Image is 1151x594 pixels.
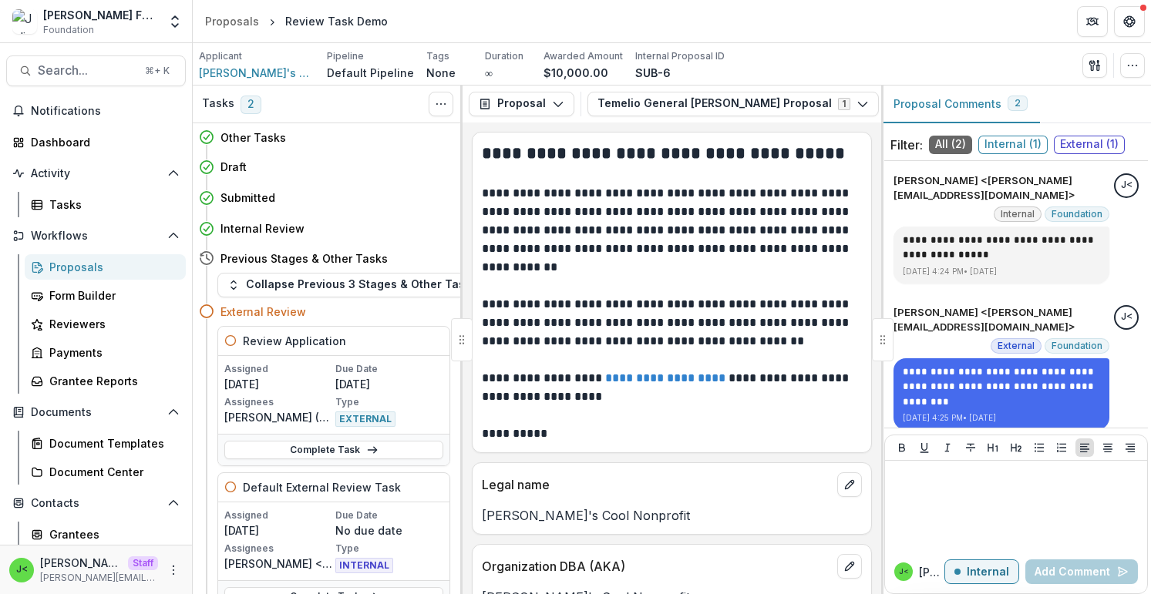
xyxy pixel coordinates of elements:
[482,475,831,494] p: Legal name
[199,49,242,63] p: Applicant
[335,395,443,409] p: Type
[469,92,574,116] button: Proposal
[164,561,183,579] button: More
[217,273,487,297] button: Collapse Previous 3 Stages & Other Tasks
[335,411,395,427] span: EXTERNAL
[49,259,173,275] div: Proposals
[1121,438,1139,457] button: Align Right
[241,96,261,114] span: 2
[38,63,136,78] span: Search...
[1025,559,1138,584] button: Add Comment
[587,92,879,116] button: Temelio General [PERSON_NAME] Proposal1
[49,316,173,332] div: Reviewers
[243,333,346,349] h5: Review Application
[903,412,1100,424] p: [DATE] 4:25 PM • [DATE]
[25,431,186,456] a: Document Templates
[31,134,173,150] div: Dashboard
[224,362,332,376] p: Assigned
[1121,180,1132,190] div: Julie <julie@trytemelio.com>
[224,395,332,409] p: Assignees
[1114,6,1145,37] button: Get Help
[1030,438,1048,457] button: Bullet List
[243,479,401,495] h5: Default External Review Task
[205,13,259,29] div: Proposals
[837,554,862,579] button: edit
[544,49,623,63] p: Awarded Amount
[25,311,186,337] a: Reviewers
[6,129,186,155] a: Dashboard
[482,557,831,576] p: Organization DBA (AKA)
[25,522,186,547] a: Grantees
[220,220,305,237] h4: Internal Review
[919,564,944,580] p: [PERSON_NAME] <
[837,472,862,497] button: edit
[49,344,173,361] div: Payments
[903,266,1100,277] p: [DATE] 4:24 PM • [DATE]
[899,568,909,576] div: Julie <julie@trytemelio.com>
[224,376,332,392] p: [DATE]
[327,49,364,63] p: Pipeline
[967,565,1009,579] p: Internal
[25,283,186,308] a: Form Builder
[6,400,186,425] button: Open Documents
[285,13,388,29] div: Review Task Demo
[335,376,443,392] p: [DATE]
[224,441,443,459] a: Complete Task
[220,129,286,146] h4: Other Tasks
[335,558,393,573] span: INTERNAL
[485,49,523,63] p: Duration
[894,305,1109,335] p: [PERSON_NAME] <[PERSON_NAME][EMAIL_ADDRESS][DOMAIN_NAME]>
[1121,312,1132,322] div: Julie <julie@trytemelio.com>
[142,62,173,79] div: ⌘ + K
[224,542,332,555] p: Assignees
[6,55,186,86] button: Search...
[202,97,234,110] h3: Tasks
[485,65,493,81] p: ∞
[1007,438,1025,457] button: Heading 2
[128,556,158,570] p: Staff
[16,565,28,575] div: Julie <julie@trytemelio.com>
[31,105,180,118] span: Notifications
[49,196,173,213] div: Tasks
[31,230,161,243] span: Workflows
[6,491,186,515] button: Open Contacts
[929,136,972,154] span: All ( 2 )
[220,304,306,320] h4: External Review
[49,526,173,542] div: Grantees
[25,254,186,280] a: Proposals
[426,49,449,63] p: Tags
[6,161,186,186] button: Open Activity
[40,555,122,571] p: [PERSON_NAME] <[PERSON_NAME][EMAIL_ADDRESS][DOMAIN_NAME]>
[335,508,443,522] p: Due Date
[43,7,158,23] div: [PERSON_NAME] Foundation
[25,192,186,217] a: Tasks
[220,190,275,206] h4: Submitted
[893,438,911,457] button: Bold
[894,173,1109,203] p: [PERSON_NAME] <[PERSON_NAME][EMAIL_ADDRESS][DOMAIN_NAME]>
[335,542,443,555] p: Type
[6,223,186,248] button: Open Workflows
[6,99,186,123] button: Notifications
[881,86,1040,123] button: Proposal Comments
[25,340,186,365] a: Payments
[224,522,332,539] p: [DATE]
[199,65,315,81] a: [PERSON_NAME]'s Cool Nonprofit
[224,409,332,425] p: [PERSON_NAME] ([PERSON_NAME][EMAIL_ADDRESS][DOMAIN_NAME])
[224,508,332,522] p: Assigned
[12,9,37,34] img: Julie Foundation
[49,435,173,451] div: Document Templates
[944,559,1019,584] button: Internal
[1052,209,1102,220] span: Foundation
[25,368,186,394] a: Grantee Reports
[635,49,725,63] p: Internal Proposal ID
[1052,438,1071,457] button: Ordered List
[220,250,388,267] h4: Previous Stages & Other Tasks
[1077,6,1108,37] button: Partners
[31,406,161,419] span: Documents
[429,92,453,116] button: Toggle View Cancelled Tasks
[43,23,94,37] span: Foundation
[164,6,186,37] button: Open entity switcher
[220,159,247,175] h4: Draft
[25,459,186,485] a: Document Center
